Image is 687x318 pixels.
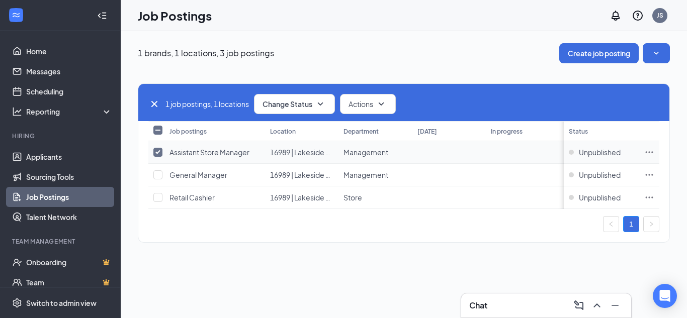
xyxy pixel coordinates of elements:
svg: Settings [12,298,22,308]
span: Unpublished [579,170,621,180]
span: 16989 | Lakeside Hardware & Bldg Materials [270,193,412,202]
span: 16989 | Lakeside Hardware & Bldg Materials [270,170,412,179]
a: TeamCrown [26,272,112,292]
svg: SmallChevronDown [314,98,326,110]
span: right [648,221,654,227]
div: JS [657,11,663,20]
button: ActionsSmallChevronDown [340,94,396,114]
button: SmallChevronDown [643,43,670,63]
svg: Minimize [609,299,621,311]
td: Management [338,164,412,186]
svg: Ellipses [644,147,654,157]
button: Minimize [607,297,623,313]
svg: Analysis [12,107,22,117]
a: OnboardingCrown [26,252,112,272]
span: Management [343,148,388,157]
h3: Chat [469,300,487,311]
td: Management [338,141,412,164]
span: left [608,221,614,227]
span: Retail Cashier [169,193,215,202]
p: 1 brands, 1 locations, 3 job postings [138,48,274,59]
svg: ChevronUp [591,299,603,311]
span: 16989 | Lakeside Hardware & Bldg Materials [270,148,412,157]
div: Department [343,127,379,136]
li: 1 [623,216,639,232]
svg: Collapse [97,11,107,21]
div: Reporting [26,107,113,117]
svg: SmallChevronDown [651,48,661,58]
span: Management [343,170,388,179]
a: Job Postings [26,187,112,207]
span: General Manager [169,170,227,179]
div: Location [270,127,296,136]
span: Actions [349,99,373,109]
div: Open Intercom Messenger [653,284,677,308]
svg: ComposeMessage [573,299,585,311]
button: ChevronUp [589,297,605,313]
a: Applicants [26,147,112,167]
a: Scheduling [26,81,112,101]
a: Talent Network [26,207,112,227]
span: Assistant Store Manager [169,148,249,157]
li: Previous Page [603,216,619,232]
button: left [603,216,619,232]
svg: Ellipses [644,192,654,202]
a: Sourcing Tools [26,167,112,187]
svg: QuestionInfo [632,10,644,22]
svg: Cross [148,98,160,110]
button: right [643,216,659,232]
span: Change Status [263,100,312,108]
div: Team Management [12,237,110,246]
span: Unpublished [579,192,621,202]
div: Job postings [169,127,207,136]
td: Store [338,186,412,209]
a: Home [26,41,112,61]
svg: Notifications [610,10,622,22]
th: [DATE] [412,121,486,141]
svg: SmallChevronDown [375,98,387,110]
h1: Job Postings [138,7,212,24]
span: Unpublished [579,147,621,157]
svg: WorkstreamLogo [11,10,21,20]
div: Switch to admin view [26,298,97,308]
th: Hired [559,121,633,141]
td: 16989 | Lakeside Hardware & Bldg Materials [265,186,338,209]
button: Change StatusSmallChevronDown [254,94,335,114]
svg: Ellipses [644,170,654,180]
button: ComposeMessage [571,297,587,313]
button: Create job posting [559,43,639,63]
span: Store [343,193,362,202]
td: 16989 | Lakeside Hardware & Bldg Materials [265,164,338,186]
span: 1 job postings, 1 locations [165,98,249,110]
div: Hiring [12,132,110,140]
th: In progress [486,121,559,141]
a: Messages [26,61,112,81]
th: Status [564,121,639,141]
a: 1 [624,217,639,232]
li: Next Page [643,216,659,232]
td: 16989 | Lakeside Hardware & Bldg Materials [265,141,338,164]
